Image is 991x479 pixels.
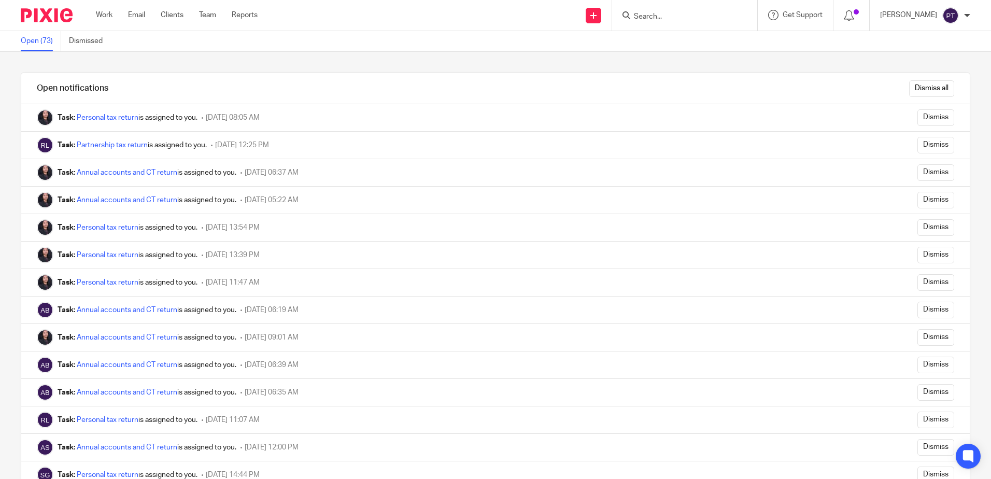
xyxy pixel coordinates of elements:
div: is assigned to you. [58,112,197,123]
img: Anu Bista [37,357,53,373]
img: Christina Maharjan [37,109,53,126]
img: svg%3E [942,7,959,24]
b: Task: [58,444,75,451]
img: Christina Maharjan [37,219,53,236]
span: [DATE] 08:05 AM [206,114,260,121]
input: Search [633,12,726,22]
a: Annual accounts and CT return [77,444,177,451]
a: Personal tax return [77,416,138,424]
img: Ridam Lakhotia [37,137,53,153]
b: Task: [58,389,75,396]
a: Annual accounts and CT return [77,334,177,341]
a: Clients [161,10,183,20]
b: Task: [58,224,75,231]
div: is assigned to you. [58,360,236,370]
span: [DATE] 09:01 AM [245,334,299,341]
input: Dismiss [917,274,954,291]
span: [DATE] 14:44 PM [206,471,260,478]
div: is assigned to you. [58,195,236,205]
div: is assigned to you. [58,222,197,233]
div: is assigned to you. [58,442,236,453]
span: [DATE] 06:39 AM [245,361,299,369]
input: Dismiss [917,329,954,346]
span: [DATE] 13:54 PM [206,224,260,231]
input: Dismiss [917,109,954,126]
span: [DATE] 06:19 AM [245,306,299,314]
span: [DATE] 05:22 AM [245,196,299,204]
input: Dismiss [917,247,954,263]
span: [DATE] 06:35 AM [245,389,299,396]
b: Task: [58,196,75,204]
div: is assigned to you. [58,277,197,288]
div: is assigned to you. [58,305,236,315]
b: Task: [58,306,75,314]
span: [DATE] 12:25 PM [215,142,269,149]
p: [PERSON_NAME] [880,10,937,20]
span: [DATE] 11:07 AM [206,416,260,424]
input: Dismiss [917,192,954,208]
input: Dismiss [917,164,954,181]
input: Dismiss [917,302,954,318]
span: Get Support [783,11,823,19]
b: Task: [58,361,75,369]
a: Email [128,10,145,20]
b: Task: [58,251,75,259]
div: is assigned to you. [58,332,236,343]
a: Reports [232,10,258,20]
span: [DATE] 06:37 AM [245,169,299,176]
a: Personal tax return [77,471,138,478]
img: Ridam Lakhotia [37,412,53,428]
div: is assigned to you. [58,140,207,150]
h1: Open notifications [37,83,108,94]
img: Christina Maharjan [37,164,53,181]
input: Dismiss all [909,80,954,97]
img: Christina Maharjan [37,247,53,263]
img: Christina Maharjan [37,274,53,291]
b: Task: [58,334,75,341]
b: Task: [58,114,75,121]
img: Pixie [21,8,73,22]
input: Dismiss [917,219,954,236]
b: Task: [58,279,75,286]
div: is assigned to you. [58,167,236,178]
input: Dismiss [917,412,954,428]
a: Personal tax return [77,279,138,286]
a: Open (73) [21,31,61,51]
a: Annual accounts and CT return [77,361,177,369]
img: Anu Bista [37,384,53,401]
b: Task: [58,416,75,424]
a: Annual accounts and CT return [77,389,177,396]
a: Partnership tax return [77,142,148,149]
a: Personal tax return [77,224,138,231]
b: Task: [58,142,75,149]
a: Annual accounts and CT return [77,306,177,314]
img: Christina Maharjan [37,192,53,208]
a: Dismissed [69,31,110,51]
img: Anu Bista [37,302,53,318]
input: Dismiss [917,439,954,456]
a: Personal tax return [77,114,138,121]
a: Annual accounts and CT return [77,169,177,176]
input: Dismiss [917,357,954,373]
div: is assigned to you. [58,250,197,260]
span: [DATE] 11:47 AM [206,279,260,286]
span: [DATE] 13:39 PM [206,251,260,259]
input: Dismiss [917,384,954,401]
input: Dismiss [917,137,954,153]
b: Task: [58,169,75,176]
img: Christina Maharjan [37,329,53,346]
a: Annual accounts and CT return [77,196,177,204]
div: is assigned to you. [58,387,236,398]
div: is assigned to you. [58,415,197,425]
b: Task: [58,471,75,478]
a: Team [199,10,216,20]
a: Personal tax return [77,251,138,259]
img: Alina Shrestha [37,439,53,456]
span: [DATE] 12:00 PM [245,444,299,451]
a: Work [96,10,112,20]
